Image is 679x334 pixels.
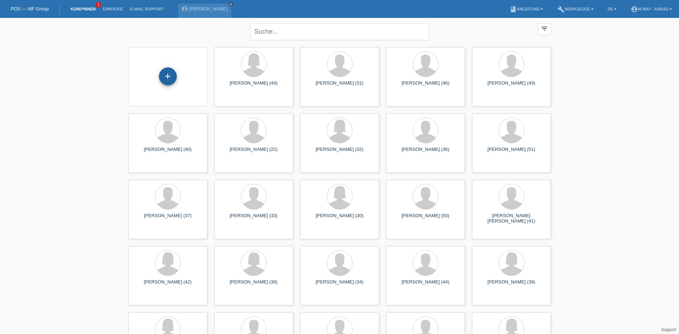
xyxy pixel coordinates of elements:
a: bookAnleitung ▾ [506,7,547,11]
span: 1 [96,2,101,8]
div: Kund*in hinzufügen [159,70,176,82]
div: [PERSON_NAME] (39) [478,279,545,291]
div: [PERSON_NAME] (51) [478,147,545,158]
div: [PERSON_NAME] (44) [220,80,287,92]
div: [PERSON_NAME] (31) [306,80,373,92]
div: [PERSON_NAME] (33) [220,213,287,224]
div: [PERSON_NAME] (32) [306,147,373,158]
i: filter_list [540,25,548,33]
a: Kund*innen [67,7,99,11]
div: [PERSON_NAME] (34) [306,279,373,291]
div: [PERSON_NAME] (30) [306,213,373,224]
div: [PERSON_NAME] [PERSON_NAME] (41) [478,213,545,224]
a: DE ▾ [604,7,620,11]
i: book [510,6,517,13]
a: Support [661,327,676,332]
div: [PERSON_NAME] (46) [392,80,459,92]
a: account_circlem-way - Aarau ▾ [627,7,675,11]
div: [PERSON_NAME] (36) [392,147,459,158]
i: close [229,3,233,6]
div: [PERSON_NAME] (38) [220,279,287,291]
div: [PERSON_NAME] (50) [392,213,459,224]
a: Einkäufe [99,7,126,11]
a: buildWerkzeuge ▾ [554,7,597,11]
div: [PERSON_NAME] (22) [220,147,287,158]
div: [PERSON_NAME] (44) [392,279,459,291]
div: [PERSON_NAME] (49) [478,80,545,92]
a: POS — MF Group [11,6,49,11]
a: E-Mail Support [127,7,168,11]
a: close [228,2,233,7]
a: [PERSON_NAME] [189,6,228,11]
div: [PERSON_NAME] (40) [134,147,202,158]
div: [PERSON_NAME] (42) [134,279,202,291]
i: account_circle [631,6,638,13]
i: build [557,6,564,13]
div: [PERSON_NAME] (37) [134,213,202,224]
input: Suche... [250,23,429,40]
